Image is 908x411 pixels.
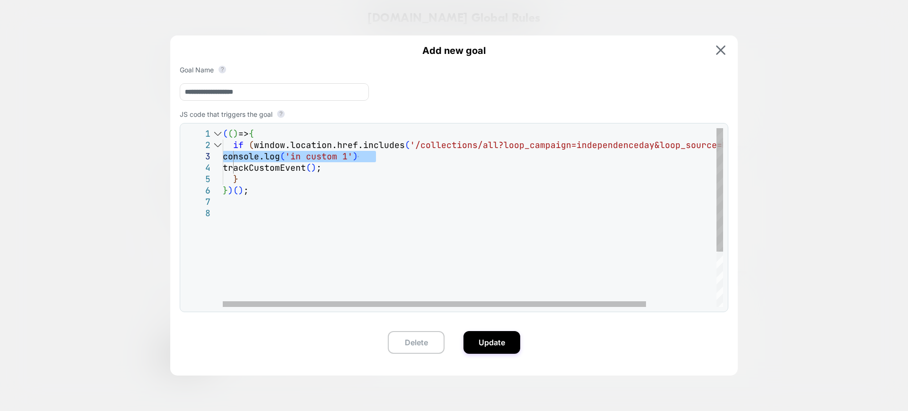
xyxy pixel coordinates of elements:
div: 7 [185,196,210,208]
span: ; [244,185,249,196]
div: 4 [185,162,210,174]
span: ) [353,151,358,162]
span: 'in custom 1' [285,151,353,162]
span: ) [311,162,316,173]
span: ) [228,185,233,196]
div: 3 [185,151,210,162]
span: ) [238,185,244,196]
span: } [223,185,228,196]
span: ; [316,162,322,173]
span: ( [280,151,285,162]
div: 8 [185,208,210,219]
div: 6 [185,185,210,196]
span: trackCustomEvent [223,162,306,173]
span: ( [233,185,238,196]
span: ( [306,162,311,173]
span: console.log [223,151,280,162]
div: 5 [185,174,210,185]
span: } [233,174,238,184]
